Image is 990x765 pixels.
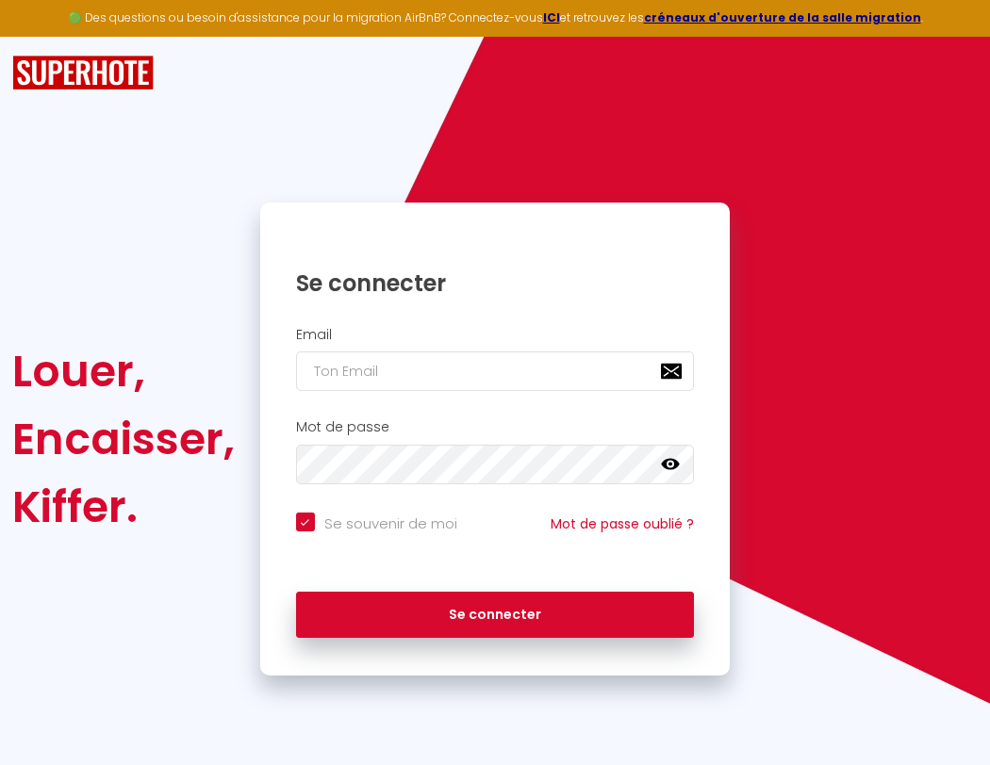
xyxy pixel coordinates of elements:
[12,405,235,473] div: Encaisser,
[296,327,695,343] h2: Email
[551,514,694,533] a: Mot de passe oublié ?
[12,56,154,90] img: SuperHote logo
[296,592,695,639] button: Se connecter
[12,337,235,405] div: Louer,
[12,473,235,541] div: Kiffer.
[543,9,560,25] a: ICI
[296,351,695,391] input: Ton Email
[644,9,921,25] a: créneaux d'ouverture de la salle migration
[296,419,695,435] h2: Mot de passe
[296,269,695,298] h1: Se connecter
